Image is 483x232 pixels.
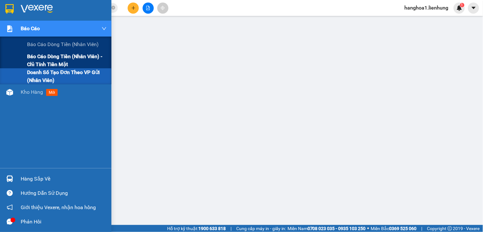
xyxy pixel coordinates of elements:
span: question-circle [7,190,13,196]
div: Hàng sắp về [21,174,107,184]
span: caret-down [471,5,477,11]
span: file-add [146,6,150,10]
span: hanghoa1.lienhung [400,4,454,12]
span: mới [46,89,58,96]
img: warehouse-icon [6,175,13,182]
span: Doanh số tạo đơn theo VP gửi (nhân viên) [27,68,107,84]
strong: 1900 633 818 [198,226,226,231]
span: aim [160,6,165,10]
span: Báo cáo dòng tiền (nhân viên) - chỉ tính tiền mặt [27,52,107,68]
img: icon-new-feature [457,5,462,11]
span: notification [7,204,13,210]
span: Miền Bắc [371,225,417,232]
button: aim [157,3,168,14]
img: solution-icon [6,25,13,32]
span: Cung cấp máy in - giấy in: [236,225,286,232]
span: Giới thiệu Vexere, nhận hoa hồng [21,203,96,211]
div: Phản hồi [21,217,107,227]
button: file-add [143,3,154,14]
strong: 0369 525 060 [389,226,417,231]
button: caret-down [468,3,479,14]
span: down [102,26,107,31]
span: Báo cáo [21,24,40,32]
span: close-circle [111,5,115,11]
span: 1 [461,3,463,7]
span: | [422,225,423,232]
span: Miền Nam [288,225,366,232]
img: warehouse-icon [6,89,13,96]
span: Kho hàng [21,89,43,95]
span: close-circle [111,6,115,10]
sup: 1 [460,3,465,7]
span: ⚪️ [367,227,369,230]
img: logo-vxr [5,4,14,14]
span: plus [131,6,136,10]
strong: 0708 023 035 - 0935 103 250 [308,226,366,231]
span: message [7,219,13,225]
span: Báo cáo dòng tiền (nhân viên) [27,40,99,48]
div: Hướng dẫn sử dụng [21,188,107,198]
span: Hỗ trợ kỹ thuật: [167,225,226,232]
button: plus [128,3,139,14]
span: copyright [448,226,452,231]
